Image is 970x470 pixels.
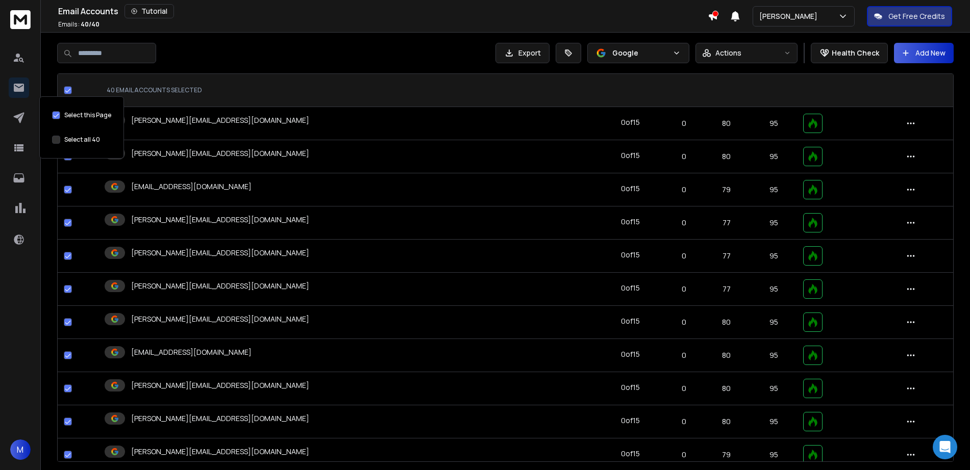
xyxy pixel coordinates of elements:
p: [PERSON_NAME][EMAIL_ADDRESS][DOMAIN_NAME] [131,314,309,324]
button: M [10,439,31,460]
td: 77 [703,273,750,306]
p: 0 [671,185,697,195]
button: Tutorial [125,4,174,18]
label: Select this Page [64,111,111,119]
td: 77 [703,206,750,240]
p: 0 [671,218,697,228]
div: 0 of 15 [621,449,640,459]
p: Get Free Credits [888,11,945,21]
p: 0 [671,284,697,294]
div: 40 EMAIL ACCOUNTS SELECTED [107,86,587,94]
p: Emails : [58,20,100,29]
td: 95 [750,339,797,372]
td: 79 [703,173,750,206]
p: [PERSON_NAME][EMAIL_ADDRESS][DOMAIN_NAME] [131,215,309,225]
button: Get Free Credits [867,6,952,27]
p: 0 [671,251,697,261]
div: Email Accounts [58,4,708,18]
td: 95 [750,206,797,240]
td: 80 [703,405,750,438]
p: [PERSON_NAME][EMAIL_ADDRESS][DOMAIN_NAME] [131,115,309,125]
td: 95 [750,140,797,173]
p: 0 [671,416,697,427]
td: 95 [750,173,797,206]
p: [PERSON_NAME] [759,11,822,21]
td: 80 [703,306,750,339]
p: [PERSON_NAME][EMAIL_ADDRESS][DOMAIN_NAME] [131,148,309,159]
td: 80 [703,372,750,405]
button: Add New [894,43,954,63]
p: 0 [671,151,697,162]
p: 0 [671,450,697,460]
td: 95 [750,273,797,306]
button: Health Check [811,43,888,63]
div: 0 of 15 [621,316,640,326]
div: 0 of 15 [621,150,640,161]
p: Google [612,48,668,58]
div: 0 of 15 [621,349,640,359]
p: Actions [715,48,741,58]
div: 0 of 15 [621,283,640,293]
td: 95 [750,405,797,438]
td: 95 [750,372,797,405]
p: 0 [671,350,697,360]
p: 0 [671,118,697,128]
p: [EMAIL_ADDRESS][DOMAIN_NAME] [131,347,252,357]
span: 40 / 40 [81,20,100,29]
label: Select all 40 [64,136,100,144]
td: 95 [750,240,797,273]
td: 95 [750,306,797,339]
div: 0 of 15 [621,117,640,127]
p: [PERSON_NAME][EMAIL_ADDRESS][DOMAIN_NAME] [131,248,309,258]
p: Health Check [832,48,879,58]
td: 95 [750,107,797,140]
td: 80 [703,140,750,173]
div: 0 of 15 [621,184,640,194]
td: 80 [703,339,750,372]
div: 0 of 15 [621,415,640,426]
p: [EMAIL_ADDRESS][DOMAIN_NAME] [131,181,252,192]
div: 0 of 15 [621,382,640,393]
p: [PERSON_NAME][EMAIL_ADDRESS][DOMAIN_NAME] [131,447,309,457]
button: Export [495,43,550,63]
p: [PERSON_NAME][EMAIL_ADDRESS][DOMAIN_NAME] [131,380,309,390]
div: 0 of 15 [621,217,640,227]
p: 0 [671,317,697,327]
div: Open Intercom Messenger [933,435,957,459]
td: 80 [703,107,750,140]
div: 0 of 15 [621,250,640,260]
p: 0 [671,383,697,394]
td: 77 [703,240,750,273]
p: [PERSON_NAME][EMAIL_ADDRESS][DOMAIN_NAME] [131,281,309,291]
p: [PERSON_NAME][EMAIL_ADDRESS][DOMAIN_NAME] [131,413,309,424]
